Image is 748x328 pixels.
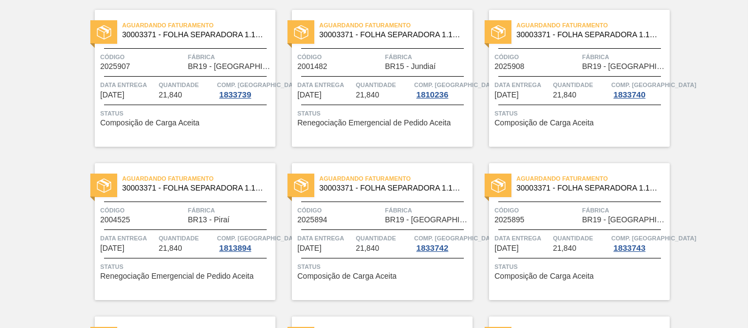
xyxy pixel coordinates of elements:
a: statusAguardando Faturamento30003371 - FOLHA SEPARADORA 1.175 mm x 980 mm;Código2001482FábricaBR1... [275,10,473,147]
span: 2025907 [100,62,130,71]
span: BR19 - Nova Rio [582,216,667,224]
div: 1833739 [217,90,253,99]
span: Aguardando Faturamento [319,20,473,31]
a: statusAguardando Faturamento30003371 - FOLHA SEPARADORA 1.175 mm x 980 mm;Código2004525FábricaBR1... [78,163,275,300]
span: Comp. Carga [217,79,302,90]
span: 30003371 - FOLHA SEPARADORA 1.175 mm x 980 mm; [319,31,464,39]
span: Renegociação Emergencial de Pedido Aceita [297,119,451,127]
span: Quantidade [356,79,412,90]
span: Comp. Carga [611,233,696,244]
img: status [294,179,308,193]
span: Quantidade [159,79,215,90]
span: 30003371 - FOLHA SEPARADORA 1.175 mm x 980 mm; [319,184,464,192]
img: status [491,179,505,193]
span: Aguardando Faturamento [516,20,670,31]
span: Status [297,261,470,272]
span: Fábrica [188,205,273,216]
img: status [294,25,308,39]
a: Comp. [GEOGRAPHIC_DATA]1810236 [414,79,470,99]
span: Comp. Carga [611,79,696,90]
span: Data entrega [100,79,156,90]
div: 1833742 [414,244,450,252]
span: Comp. Carga [414,233,499,244]
span: Quantidade [553,233,609,244]
span: 2001482 [297,62,327,71]
a: statusAguardando Faturamento30003371 - FOLHA SEPARADORA 1.175 mm x 980 mm;Código2025907FábricaBR1... [78,10,275,147]
div: 1810236 [414,90,450,99]
span: Quantidade [159,233,215,244]
span: Composição de Carga Aceita [100,119,199,127]
span: 2025895 [494,216,525,224]
span: Composição de Carga Aceita [494,119,594,127]
span: Composição de Carga Aceita [494,272,594,280]
span: Data entrega [100,233,156,244]
span: Status [100,261,273,272]
span: Quantidade [356,233,412,244]
span: 02/10/2025 [100,244,124,252]
span: Código [100,51,185,62]
span: Data entrega [494,79,550,90]
span: Composição de Carga Aceita [297,272,396,280]
span: BR19 - Nova Rio [385,216,470,224]
span: BR15 - Jundiaí [385,62,436,71]
span: Comp. Carga [414,79,499,90]
span: 2025894 [297,216,327,224]
span: Fábrica [385,51,470,62]
span: Aguardando Faturamento [319,173,473,184]
span: 21,840 [356,244,379,252]
span: 21,840 [159,244,182,252]
div: 1813894 [217,244,253,252]
img: status [97,25,111,39]
a: Comp. [GEOGRAPHIC_DATA]1833739 [217,79,273,99]
span: Data entrega [297,79,353,90]
span: Fábrica [582,205,667,216]
a: statusAguardando Faturamento30003371 - FOLHA SEPARADORA 1.175 mm x 980 mm;Código2025895FábricaBR1... [473,163,670,300]
span: 22/09/2025 [297,91,321,99]
span: 13/10/2025 [494,244,519,252]
span: 2025908 [494,62,525,71]
span: Status [100,108,273,119]
span: Quantidade [553,79,609,90]
span: BR19 - Nova Rio [188,62,273,71]
span: 22/09/2025 [100,91,124,99]
div: 1833743 [611,244,647,252]
a: Comp. [GEOGRAPHIC_DATA]1833742 [414,233,470,252]
span: Código [494,205,579,216]
span: 30003371 - FOLHA SEPARADORA 1.175 mm x 980 mm; [122,184,267,192]
span: 21,840 [553,91,577,99]
span: Código [297,51,382,62]
span: Código [494,51,579,62]
img: status [97,179,111,193]
span: Aguardando Faturamento [516,173,670,184]
span: Fábrica [582,51,667,62]
span: 10/10/2025 [297,244,321,252]
span: 30003371 - FOLHA SEPARADORA 1.175 mm x 980 mm; [516,184,661,192]
span: Data entrega [494,233,550,244]
span: Código [100,205,185,216]
span: 30/09/2025 [494,91,519,99]
span: Data entrega [297,233,353,244]
a: statusAguardando Faturamento30003371 - FOLHA SEPARADORA 1.175 mm x 980 mm;Código2025908FábricaBR1... [473,10,670,147]
span: BR19 - Nova Rio [582,62,667,71]
a: Comp. [GEOGRAPHIC_DATA]1813894 [217,233,273,252]
a: statusAguardando Faturamento30003371 - FOLHA SEPARADORA 1.175 mm x 980 mm;Código2025894FábricaBR1... [275,163,473,300]
span: 21,840 [356,91,379,99]
span: BR13 - Piraí [188,216,229,224]
span: 21,840 [553,244,577,252]
span: 30003371 - FOLHA SEPARADORA 1.175 mm x 980 mm; [516,31,661,39]
span: Aguardando Faturamento [122,173,275,184]
span: Status [494,108,667,119]
a: Comp. [GEOGRAPHIC_DATA]1833740 [611,79,667,99]
a: Comp. [GEOGRAPHIC_DATA]1833743 [611,233,667,252]
span: Renegociação Emergencial de Pedido Aceita [100,272,254,280]
span: Fábrica [188,51,273,62]
span: 30003371 - FOLHA SEPARADORA 1.175 mm x 980 mm; [122,31,267,39]
span: 2004525 [100,216,130,224]
span: Status [494,261,667,272]
span: Código [297,205,382,216]
span: Status [297,108,470,119]
img: status [491,25,505,39]
span: Fábrica [385,205,470,216]
div: 1833740 [611,90,647,99]
span: Aguardando Faturamento [122,20,275,31]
